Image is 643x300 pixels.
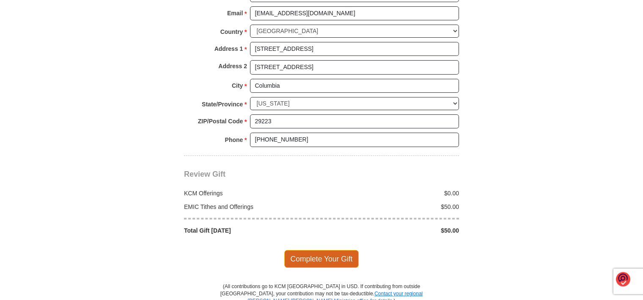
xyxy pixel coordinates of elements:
[214,43,243,55] strong: Address 1
[284,250,359,268] span: Complete Your Gift
[202,98,243,110] strong: State/Province
[218,60,247,72] strong: Address 2
[225,134,243,146] strong: Phone
[321,189,464,197] div: $0.00
[321,203,464,211] div: $50.00
[198,115,243,127] strong: ZIP/Postal Code
[227,7,243,19] strong: Email
[321,226,464,235] div: $50.00
[180,189,322,197] div: KCM Offerings
[220,26,243,38] strong: Country
[180,226,322,235] div: Total Gift [DATE]
[232,80,243,92] strong: City
[184,170,225,178] span: Review Gift
[180,203,322,211] div: EMIC Tithes and Offerings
